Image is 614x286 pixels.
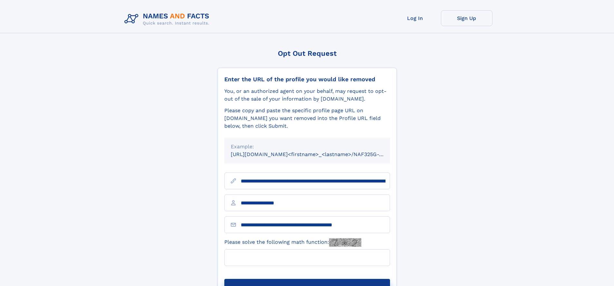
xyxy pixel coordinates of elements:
[224,238,361,247] label: Please solve the following math function:
[231,143,384,151] div: Example:
[224,76,390,83] div: Enter the URL of the profile you would like removed
[224,107,390,130] div: Please copy and paste the specific profile page URL on [DOMAIN_NAME] you want removed into the Pr...
[122,10,215,28] img: Logo Names and Facts
[231,151,402,157] small: [URL][DOMAIN_NAME]<firstname>_<lastname>/NAF325G-xxxxxxxx
[224,87,390,103] div: You, or an authorized agent on your behalf, may request to opt-out of the sale of your informatio...
[218,49,397,57] div: Opt Out Request
[441,10,492,26] a: Sign Up
[389,10,441,26] a: Log In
